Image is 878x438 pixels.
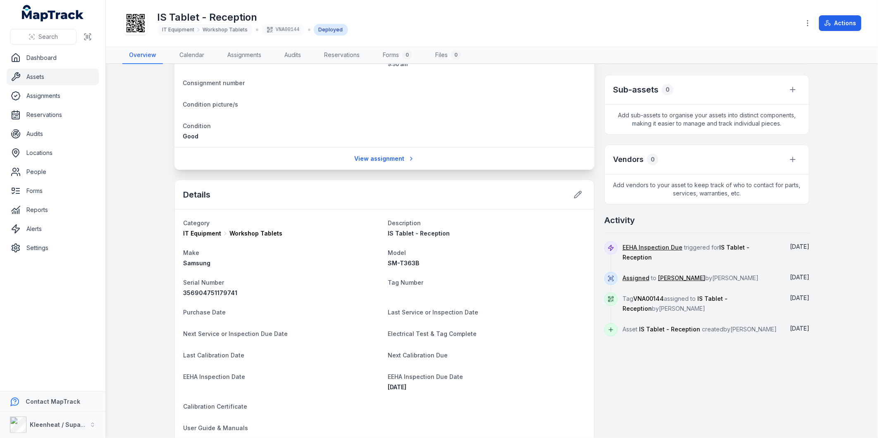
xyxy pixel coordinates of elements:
span: [DATE] [790,325,809,332]
span: Workshop Tablets [203,26,248,33]
a: Forms0 [376,47,419,64]
a: View assignment [349,151,420,167]
h2: Activity [604,214,635,226]
span: Purchase Date [183,309,226,316]
a: Assignments [7,88,99,104]
span: to by [PERSON_NAME] [623,274,759,281]
a: Reports [7,202,99,218]
span: Good [183,133,198,140]
h2: Sub-assets [613,84,658,95]
a: EEHA Inspection Due [623,243,682,252]
time: 30/04/2025, 12:00:00 am [388,383,406,390]
span: Tag Number [388,279,423,286]
a: MapTrack [22,5,84,21]
span: [DATE] [790,243,809,250]
div: 0 [647,154,658,165]
a: [PERSON_NAME] [658,274,705,282]
strong: Contact MapTrack [26,398,80,405]
a: Assigned [623,274,649,282]
div: 0 [451,50,461,60]
span: Tag assigned to by [PERSON_NAME] [623,295,728,312]
span: Category [183,219,210,226]
button: Search [10,29,76,45]
span: Add vendors to your asset to keep track of who to contact for parts, services, warranties, etc. [605,174,809,204]
span: Last Service or Inspection Date [388,309,478,316]
span: IS Tablet - Reception [388,230,450,237]
span: Description [388,219,421,226]
span: Workshop Tablets [229,229,282,238]
span: Next Service or Inspection Due Date [183,330,288,337]
span: IT Equipment [162,26,194,33]
strong: Kleenheat / Supagas [30,421,91,428]
a: Overview [122,47,163,64]
div: Deployed [314,24,348,36]
a: Audits [7,126,99,142]
span: Condition picture/s [183,101,238,108]
span: Samsung [183,259,210,267]
span: SM-T363B [388,259,419,267]
a: Reservations [7,107,99,123]
a: Dashboard [7,50,99,66]
div: 0 [402,50,412,60]
span: Condition [183,122,211,129]
span: User Guide & Manuals [183,424,248,431]
span: 9:50 am [388,61,586,68]
span: Serial Number [183,279,224,286]
div: VNA00144 [262,24,305,36]
time: 16/04/2025, 12:00:00 am [790,243,809,250]
a: Reservations [317,47,366,64]
span: [DATE] [388,383,406,390]
h2: Details [183,189,210,200]
span: EEHA Inspection Due Date [388,373,463,380]
span: IS Tablet - Reception [639,326,700,333]
span: triggered for [623,244,749,261]
a: People [7,164,99,180]
a: Locations [7,145,99,161]
span: Asset created by [PERSON_NAME] [623,326,777,333]
span: Consignment number [183,79,245,86]
a: Assignments [221,47,268,64]
time: 10/01/2025, 9:49:29 am [790,325,809,332]
a: Settings [7,240,99,256]
button: Actions [819,15,861,31]
h1: IS Tablet - Reception [157,11,348,24]
span: Model [388,249,406,256]
h3: Vendors [613,154,644,165]
span: Search [38,33,58,41]
div: 0 [662,84,673,95]
span: Calibration Certificate [183,403,247,410]
span: Make [183,249,199,256]
span: Next Calibration Due [388,352,448,359]
a: Alerts [7,221,99,237]
span: [DATE] [790,294,809,301]
span: Electrical Test & Tag Complete [388,330,477,337]
a: Calendar [173,47,211,64]
a: Audits [278,47,308,64]
a: Assets [7,69,99,85]
time: 10/01/2025, 9:50:06 am [790,274,809,281]
span: VNA00144 [633,295,664,302]
span: Last Calibration Date [183,352,244,359]
span: Add sub-assets to organise your assets into distinct components, making it easier to manage and t... [605,105,809,134]
span: IT Equipment [183,229,221,238]
span: EEHA Inspection Date [183,373,245,380]
span: 356904751179741 [183,289,237,296]
span: [DATE] [790,274,809,281]
a: Files0 [429,47,468,64]
a: Forms [7,183,99,199]
time: 10/01/2025, 9:49:50 am [790,294,809,301]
